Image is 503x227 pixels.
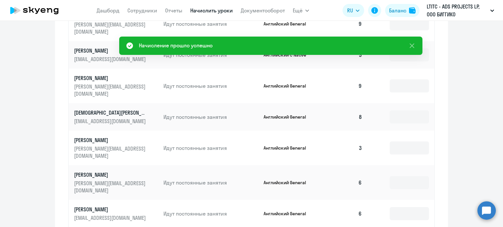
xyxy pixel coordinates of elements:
[409,7,416,14] img: balance
[74,137,158,159] a: [PERSON_NAME][PERSON_NAME][EMAIL_ADDRESS][DOMAIN_NAME]
[74,137,147,144] p: [PERSON_NAME]
[264,114,313,120] p: Английский General
[423,3,497,18] button: LTITC - ADS PROJECTS LP, ООО БИГГИКО
[322,41,367,69] td: 3
[165,7,182,14] a: Отчеты
[343,4,364,17] button: RU
[322,131,367,165] td: 3
[163,179,258,186] p: Идут постоянные занятия
[293,4,309,17] button: Ещё
[127,7,157,14] a: Сотрудники
[163,113,258,121] p: Идут постоянные занятия
[74,83,147,97] p: [PERSON_NAME][EMAIL_ADDRESS][DOMAIN_NAME]
[322,69,367,103] td: 9
[264,145,313,151] p: Английский General
[139,41,213,49] div: Начисление прошло успешно
[74,12,158,35] a: [PERSON_NAME][EMAIL_ADDRESS][DOMAIN_NAME]
[74,47,147,54] p: [PERSON_NAME]
[74,171,158,194] a: [PERSON_NAME][PERSON_NAME][EMAIL_ADDRESS][DOMAIN_NAME]
[74,74,147,82] p: [PERSON_NAME]
[322,103,367,131] td: 8
[347,7,353,14] span: RU
[264,211,313,217] p: Английский General
[322,7,367,41] td: 9
[74,206,147,213] p: [PERSON_NAME]
[241,7,285,14] a: Документооборот
[427,3,488,18] p: LTITC - ADS PROJECTS LP, ООО БИГГИКО
[163,82,258,89] p: Идут постоянные занятия
[74,109,158,125] a: [DEMOGRAPHIC_DATA][PERSON_NAME][EMAIL_ADDRESS][DOMAIN_NAME]
[163,210,258,217] p: Идут постоянные занятия
[74,180,147,194] p: [PERSON_NAME][EMAIL_ADDRESS][DOMAIN_NAME]
[74,47,158,63] a: [PERSON_NAME][EMAIL_ADDRESS][DOMAIN_NAME]
[385,4,419,17] button: Балансbalance
[264,180,313,186] p: Английский General
[74,56,147,63] p: [EMAIL_ADDRESS][DOMAIN_NAME]
[74,74,158,97] a: [PERSON_NAME][PERSON_NAME][EMAIL_ADDRESS][DOMAIN_NAME]
[264,21,313,27] p: Английский General
[74,109,147,116] p: [DEMOGRAPHIC_DATA][PERSON_NAME]
[293,7,303,14] span: Ещё
[74,171,147,178] p: [PERSON_NAME]
[74,145,147,159] p: [PERSON_NAME][EMAIL_ADDRESS][DOMAIN_NAME]
[74,214,147,221] p: [EMAIL_ADDRESS][DOMAIN_NAME]
[97,7,120,14] a: Дашборд
[74,21,147,35] p: [PERSON_NAME][EMAIL_ADDRESS][DOMAIN_NAME]
[264,52,313,58] p: Английский с Native
[74,118,147,125] p: [EMAIL_ADDRESS][DOMAIN_NAME]
[163,51,258,58] p: Идут постоянные занятия
[163,20,258,27] p: Идут постоянные занятия
[163,144,258,152] p: Идут постоянные занятия
[389,7,406,14] div: Баланс
[264,83,313,89] p: Английский General
[74,206,158,221] a: [PERSON_NAME][EMAIL_ADDRESS][DOMAIN_NAME]
[322,165,367,200] td: 6
[190,7,233,14] a: Начислить уроки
